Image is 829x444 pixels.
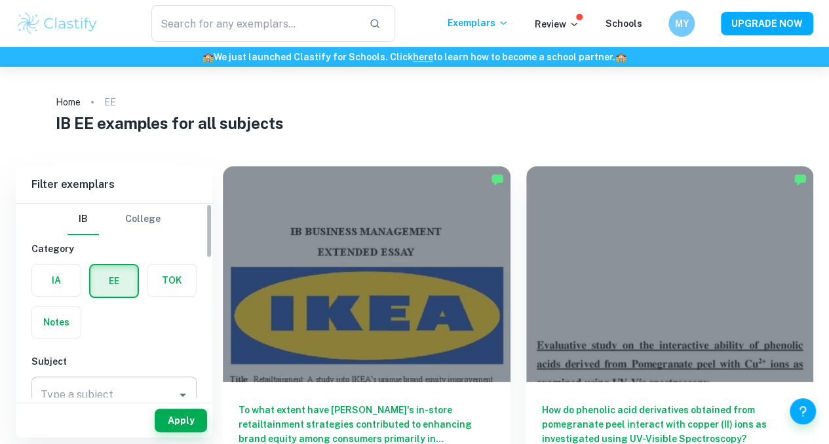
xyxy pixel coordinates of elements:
[67,204,161,235] div: Filter type choice
[67,204,99,235] button: IB
[147,265,196,296] button: TOK
[32,306,81,338] button: Notes
[16,166,212,203] h6: Filter exemplars
[56,93,81,111] a: Home
[202,52,214,62] span: 🏫
[674,16,689,31] h6: MY
[31,242,197,256] h6: Category
[56,111,773,135] h1: IB EE examples for all subjects
[174,386,192,404] button: Open
[668,10,695,37] button: MY
[32,265,81,296] button: IA
[3,50,826,64] h6: We just launched Clastify for Schools. Click to learn how to become a school partner.
[448,16,509,30] p: Exemplars
[125,204,161,235] button: College
[721,12,813,35] button: UPGRADE NOW
[151,5,358,42] input: Search for any exemplars...
[31,354,197,369] h6: Subject
[90,265,138,297] button: EE
[16,10,99,37] img: Clastify logo
[104,95,116,109] p: EE
[790,398,816,424] button: Help and Feedback
[606,18,642,29] a: Schools
[491,173,504,186] img: Marked
[535,17,579,31] p: Review
[413,52,433,62] a: here
[155,409,207,432] button: Apply
[794,173,807,186] img: Marked
[615,52,627,62] span: 🏫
